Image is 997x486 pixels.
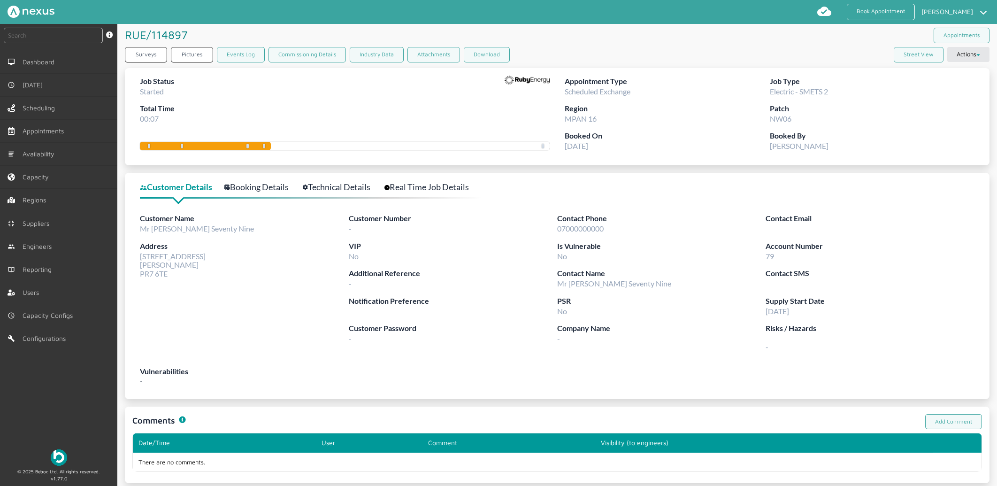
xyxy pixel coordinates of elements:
[217,47,265,62] a: Events Log
[349,295,557,307] label: Notification Preference
[349,323,557,334] label: Customer Password
[140,76,175,87] label: Job Status
[23,150,58,158] span: Availability
[557,279,671,288] span: Mr [PERSON_NAME] Seventy Nine
[51,449,67,466] img: Beboc Logo
[565,76,770,87] label: Appointment Type
[8,312,15,319] img: md-time.svg
[350,47,404,62] a: Industry Data
[947,47,989,62] button: Actions
[8,196,15,204] img: regions.left-menu.svg
[23,81,46,89] span: [DATE]
[171,47,213,62] a: Pictures
[140,103,175,115] label: Total Time
[140,224,254,233] span: Mr [PERSON_NAME] Seventy Nine
[349,252,359,261] span: No
[8,335,15,342] img: md-build.svg
[349,268,557,279] label: Additional Reference
[770,141,828,150] span: [PERSON_NAME]
[766,334,974,351] span: -
[140,114,159,123] span: 00:07
[23,196,50,204] span: Regions
[565,103,770,115] label: Region
[140,366,974,392] div: -
[349,240,557,252] label: VIP
[23,173,53,181] span: Capacity
[140,252,206,278] span: [STREET_ADDRESS] [PERSON_NAME] PR7 6TE
[407,47,460,62] a: Attachments
[8,104,15,112] img: scheduling-left-menu.svg
[8,81,15,89] img: md-time.svg
[349,334,352,343] span: -
[8,220,15,227] img: md-contract.svg
[8,266,15,273] img: md-book.svg
[133,453,933,471] td: There are no comments.
[8,58,15,66] img: md-desktop.svg
[140,366,974,378] label: Vulnerabilities
[770,130,975,142] label: Booked By
[766,252,774,261] span: 79
[8,243,15,250] img: md-people.svg
[557,334,560,343] span: -
[770,103,975,115] label: Patch
[766,323,974,334] label: Risks / Hazards
[557,224,604,233] span: 07000000000
[8,150,15,158] img: md-list.svg
[224,180,299,194] a: Booking Details
[133,433,316,452] th: Date/Time
[132,414,175,427] h1: Comments
[349,213,557,224] label: Customer Number
[125,47,167,62] a: Surveys
[770,114,791,123] span: NW06
[565,141,588,150] span: [DATE]
[125,24,191,46] h1: RUE/114897 ️️️
[140,240,349,252] label: Address
[934,28,989,43] a: Appointments
[557,240,766,252] label: Is Vulnerable
[303,180,381,194] a: Technical Details
[23,58,58,66] span: Dashboard
[316,433,422,452] th: User
[557,268,766,279] label: Contact Name
[766,213,974,224] label: Contact Email
[557,307,567,316] span: No
[23,220,53,227] span: Suppliers
[23,127,68,135] span: Appointments
[770,87,828,96] span: Electric - SMETS 2
[23,104,59,112] span: Scheduling
[817,4,832,19] img: md-cloud-done.svg
[140,87,164,96] span: Started
[847,4,915,20] a: Book Appointment
[8,289,15,296] img: user-left-menu.svg
[770,76,975,87] label: Job Type
[23,289,43,296] span: Users
[268,47,346,62] a: Commissioning Details
[557,213,766,224] label: Contact Phone
[384,180,479,194] a: Real Time Job Details
[349,279,352,288] span: -
[23,312,77,319] span: Capacity Configs
[23,243,55,250] span: Engineers
[140,213,349,224] label: Customer Name
[422,433,595,452] th: Comment
[557,323,766,334] label: Company Name
[925,414,982,430] a: Add Comment
[4,28,103,43] input: Search by: Ref, PostCode, MPAN, MPRN, Account, Customer
[766,307,789,316] span: [DATE]
[766,240,974,252] label: Account Number
[894,47,943,62] button: Street View
[565,130,770,142] label: Booked On
[557,252,567,261] span: No
[8,127,15,135] img: appointments-left-menu.svg
[766,268,974,279] label: Contact SMS
[464,47,510,62] button: Download
[766,295,974,307] label: Supply Start Date
[140,180,222,194] a: Customer Details
[595,433,933,452] th: Visibility (to engineers)
[557,295,766,307] label: PSR
[8,173,15,181] img: capacity-left-menu.svg
[8,6,54,18] img: Nexus
[505,76,550,85] img: Supplier Logo
[565,87,630,96] span: Scheduled Exchange
[349,224,352,233] span: -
